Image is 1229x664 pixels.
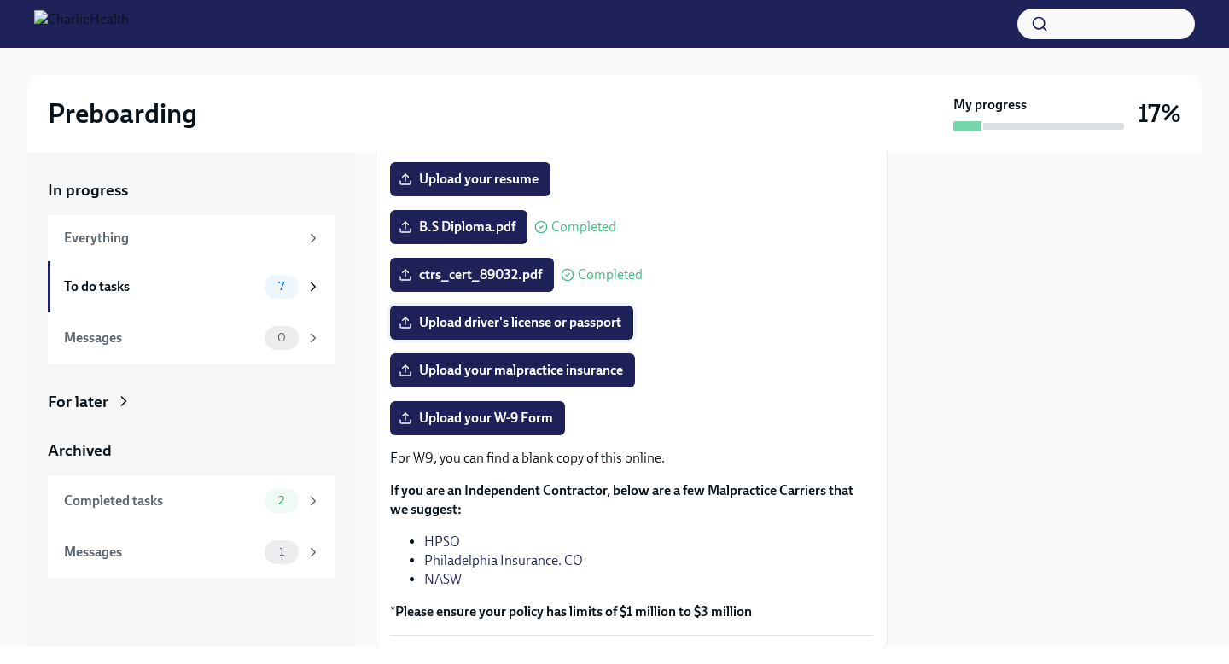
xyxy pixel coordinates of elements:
a: In progress [48,179,335,201]
span: 0 [267,331,296,344]
label: Upload your W-9 Form [390,401,565,435]
div: Everything [64,229,299,248]
strong: If you are an Independent Contractor, below are a few Malpractice Carriers that we suggest: [390,482,853,517]
span: 2 [268,494,294,507]
div: Completed tasks [64,492,258,510]
span: ctrs_cert_89032.pdf [402,266,542,283]
label: Upload driver's license or passport [390,306,633,340]
a: Messages0 [48,312,335,364]
a: NASW [424,571,462,587]
div: Messages [64,329,258,347]
a: Messages1 [48,527,335,578]
img: CharlieHealth [34,10,129,38]
strong: My progress [953,96,1027,114]
span: 1 [269,545,294,558]
span: Upload your resume [402,171,539,188]
label: ctrs_cert_89032.pdf [390,258,554,292]
label: Upload your resume [390,162,550,196]
label: Upload your malpractice insurance [390,353,635,387]
p: For W9, you can find a blank copy of this online. [390,449,873,468]
div: Messages [64,543,258,562]
span: Completed [551,220,616,234]
a: Everything [48,215,335,261]
h3: 17% [1138,98,1181,129]
h2: Preboarding [48,96,197,131]
label: B.S Diploma.pdf [390,210,527,244]
span: Completed [578,268,643,282]
div: To do tasks [64,277,258,296]
div: For later [48,391,108,413]
a: Completed tasks2 [48,475,335,527]
a: Philadelphia Insurance. CO [424,552,583,568]
a: For later [48,391,335,413]
a: To do tasks7 [48,261,335,312]
span: 7 [268,280,294,293]
strong: Please ensure your policy has limits of $1 million to $3 million [395,603,752,620]
a: Archived [48,440,335,462]
a: HPSO [424,533,460,550]
span: Upload driver's license or passport [402,314,621,331]
span: Upload your W-9 Form [402,410,553,427]
span: Upload your malpractice insurance [402,362,623,379]
span: B.S Diploma.pdf [402,218,515,236]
